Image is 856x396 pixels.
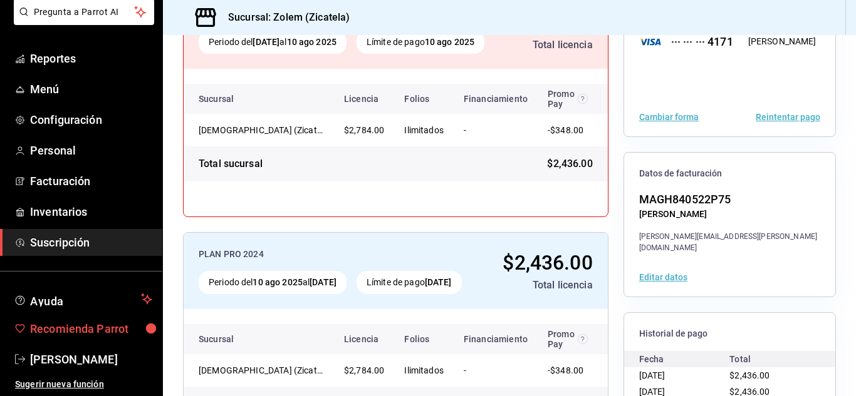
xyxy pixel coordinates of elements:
[639,231,820,253] div: [PERSON_NAME][EMAIL_ADDRESS][PERSON_NAME][DOMAIN_NAME]
[30,111,152,128] span: Configuración
[729,351,820,367] div: Total
[9,14,154,28] a: Pregunta a Parrot AI
[639,191,820,208] div: MAGH840522P75
[598,84,673,114] th: Total
[199,156,263,171] div: Total sucursal
[344,365,384,375] span: $2,784.00
[639,113,699,121] button: Cambiar forma
[394,84,454,114] th: Folios
[503,251,592,275] span: $2,436.00
[454,324,538,354] th: Financiamiento
[334,84,394,114] th: Licencia
[748,35,817,48] div: [PERSON_NAME]
[344,125,384,135] span: $2,784.00
[30,351,152,368] span: [PERSON_NAME]
[199,271,347,294] div: Periodo del al
[287,37,337,47] strong: 10 ago 2025
[578,334,588,344] svg: Recibe un descuento en el costo de tu membresía al cubrir 80% de tus transacciones realizadas con...
[598,324,673,354] th: Total
[548,365,583,375] span: -$348.00
[310,277,337,287] strong: [DATE]
[30,142,152,159] span: Personal
[547,156,592,171] span: $2,436.00
[253,37,279,47] strong: [DATE]
[639,351,730,367] div: Fecha
[34,6,135,19] span: Pregunta a Parrot AI
[253,277,302,287] strong: 10 ago 2025
[454,354,538,387] td: -
[548,329,588,349] div: Promo Pay
[639,367,730,383] div: [DATE]
[394,354,454,387] td: Ilimitados
[357,271,462,294] div: Límite de pago
[30,203,152,220] span: Inventarios
[661,33,733,50] div: ··· ··· ··· 4171
[30,292,136,307] span: Ayuda
[639,168,820,180] span: Datos de facturación
[454,114,538,146] td: -
[499,38,593,53] div: Total licencia
[30,234,152,251] span: Suscripción
[394,114,454,146] td: Ilimitados
[30,81,152,98] span: Menú
[454,84,538,114] th: Financiamiento
[199,334,268,344] div: Sucursal
[30,173,152,190] span: Facturación
[199,94,268,104] div: Sucursal
[756,113,820,121] button: Reintentar pago
[199,364,324,377] div: Zolem (Zicatela)
[15,378,152,391] span: Sugerir nueva función
[425,277,452,287] strong: [DATE]
[199,124,324,136] div: [DEMOGRAPHIC_DATA] (Zicatela)
[199,248,478,261] div: PLAN PRO 2024
[639,208,820,221] div: [PERSON_NAME]
[30,320,152,337] span: Recomienda Parrot
[425,37,474,47] strong: 10 ago 2025
[578,94,588,104] svg: Recibe un descuento en el costo de tu membresía al cubrir 80% de tus transacciones realizadas con...
[729,370,770,380] span: $2,436.00
[30,50,152,67] span: Reportes
[334,324,394,354] th: Licencia
[199,364,324,377] div: [DEMOGRAPHIC_DATA] (Zicatela)
[639,273,687,282] button: Editar datos
[357,31,484,54] div: Límite de pago
[199,31,347,54] div: Periodo del al
[218,10,350,25] h3: Sucursal: Zolem (Zicatela)
[488,278,593,293] div: Total licencia
[639,328,820,340] span: Historial de pago
[394,324,454,354] th: Folios
[548,89,588,109] div: Promo Pay
[199,124,324,136] div: Zolem (Zicatela)
[548,125,583,135] span: -$348.00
